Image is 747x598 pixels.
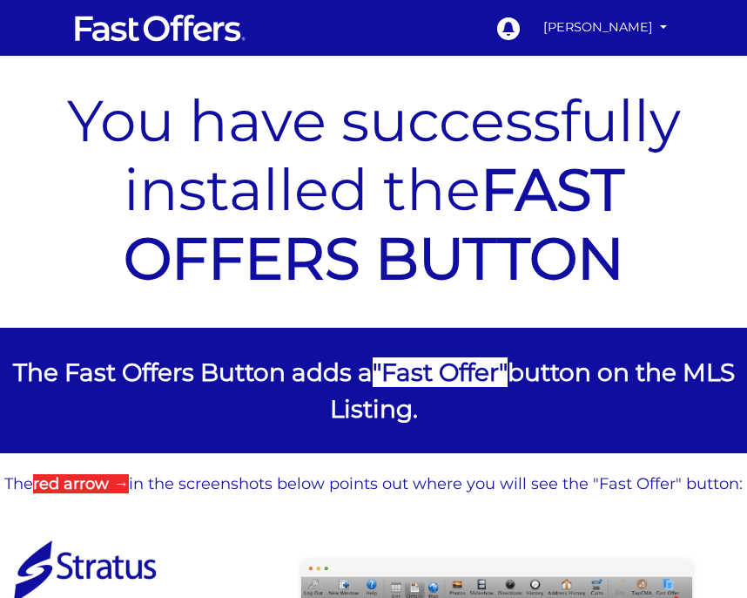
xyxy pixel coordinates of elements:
span: . [413,394,418,424]
strong: Fast Offer [381,357,499,387]
a: FAST OFFERS BUTTON [124,154,624,294]
strong: red arrow → [33,474,129,493]
p: You have successfully installed the [9,86,738,294]
p: The Fast Offers Button adds a [9,354,738,427]
a: [PERSON_NAME] [536,10,674,44]
p: The in the screenshots below points out where you will see the "Fast Offer" button: [4,475,743,494]
span: button on the MLS Listing [330,357,735,424]
span: " " [373,357,508,387]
